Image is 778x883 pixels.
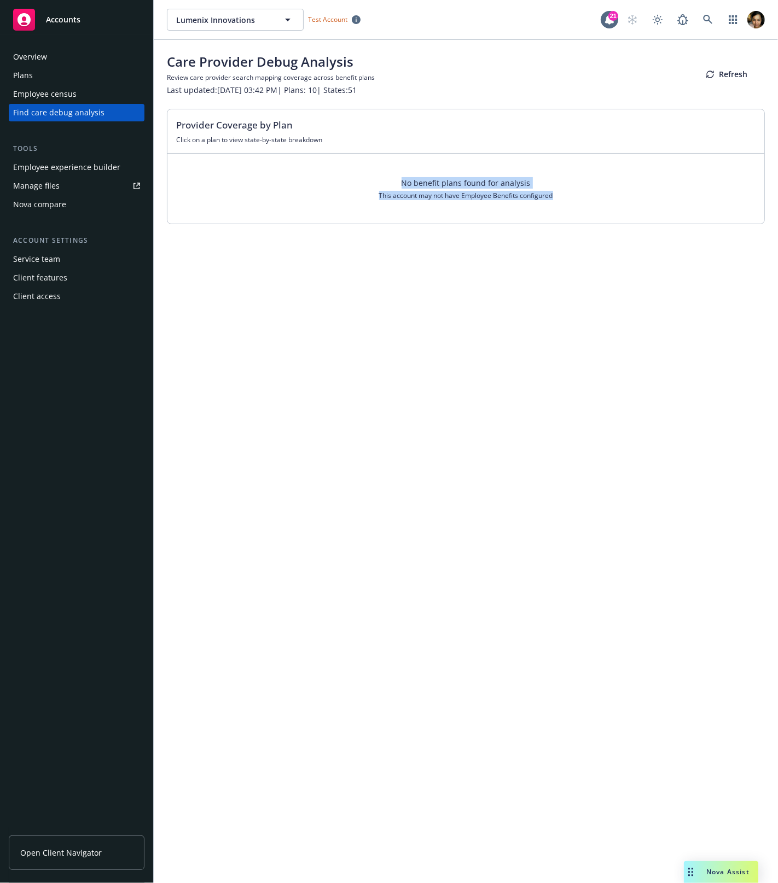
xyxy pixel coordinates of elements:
p: Review care provider search mapping coverage across benefit plans [167,73,375,82]
a: Accounts [9,4,144,35]
button: Refresh [688,63,765,85]
span: Nova Assist [706,867,750,876]
a: Manage files [9,177,144,195]
span: Accounts [46,15,80,24]
p: Click on a plan to view state-by-state breakdown [176,135,756,144]
div: Employee census [13,85,77,103]
span: Open Client Navigator [20,847,102,858]
span: Test Account [308,15,347,24]
a: Overview [9,48,144,66]
div: Nova compare [13,196,66,213]
a: Employee experience builder [9,159,144,176]
p: Last updated: [DATE] 03:42 PM | Plans: 10 | States: 51 [167,84,375,96]
a: Nova compare [9,196,144,213]
div: Overview [13,48,47,66]
div: Client access [13,288,61,305]
a: Start snowing [622,9,643,31]
div: Service team [13,250,60,268]
a: Find care debug analysis [9,104,144,121]
span: Lumenix Innovations [176,14,271,26]
div: Drag to move [684,861,698,883]
a: Plans [9,67,144,84]
img: photo [747,11,765,28]
a: Report a Bug [672,9,694,31]
a: Toggle theme [647,9,669,31]
div: Find care debug analysis [13,104,104,121]
div: Tools [9,143,144,154]
div: 21 [608,11,618,21]
h2: Provider Coverage by Plan [176,118,756,132]
h1: Care Provider Debug Analysis [167,53,375,71]
div: Manage files [13,177,60,195]
div: Account settings [9,235,144,246]
button: Lumenix Innovations [167,9,304,31]
button: Nova Assist [684,861,758,883]
span: Test Account [304,14,365,25]
a: Employee census [9,85,144,103]
a: Search [697,9,719,31]
div: Client features [13,269,67,286]
a: Service team [9,250,144,268]
a: Client features [9,269,144,286]
a: Switch app [722,9,744,31]
a: Client access [9,288,144,305]
div: Plans [13,67,33,84]
p: This account may not have Employee Benefits configured [379,191,553,200]
div: Employee experience builder [13,159,120,176]
p: No benefit plans found for analysis [379,177,553,189]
